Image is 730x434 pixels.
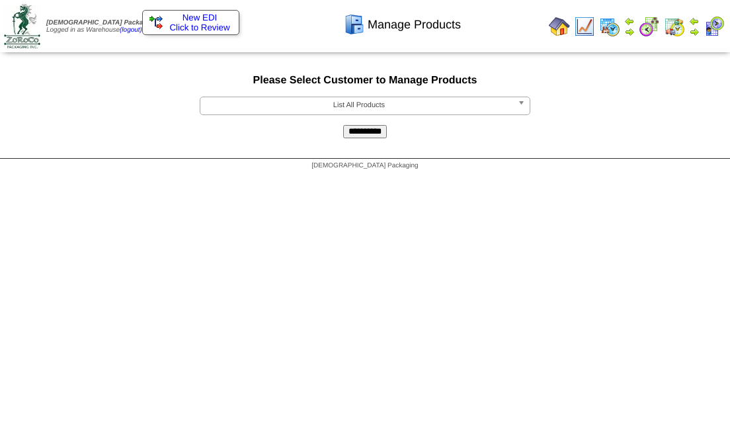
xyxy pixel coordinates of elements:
[664,16,685,37] img: calendarinout.gif
[182,13,218,22] span: New EDI
[368,18,461,32] span: Manage Products
[253,75,477,86] span: Please Select Customer to Manage Products
[344,14,365,35] img: cabinet.gif
[624,16,635,26] img: arrowleft.gif
[599,16,620,37] img: calendarprod.gif
[689,16,700,26] img: arrowleft.gif
[46,19,157,34] span: Logged in as Warehouse
[704,16,725,37] img: calendarcustomer.gif
[311,162,418,169] span: [DEMOGRAPHIC_DATA] Packaging
[46,19,157,26] span: [DEMOGRAPHIC_DATA] Packaging
[120,26,142,34] a: (logout)
[624,26,635,37] img: arrowright.gif
[149,22,232,32] span: Click to Review
[206,97,512,113] span: List All Products
[574,16,595,37] img: line_graph.gif
[4,4,40,48] img: zoroco-logo-small.webp
[149,13,232,32] a: New EDI Click to Review
[639,16,660,37] img: calendarblend.gif
[149,16,163,29] img: ediSmall.gif
[689,26,700,37] img: arrowright.gif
